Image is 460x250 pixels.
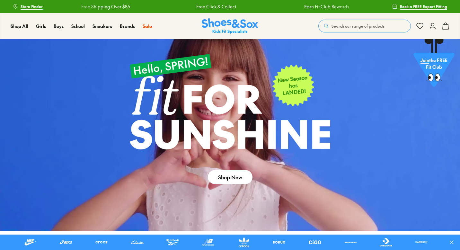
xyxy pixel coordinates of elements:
[11,23,28,30] a: Shop All
[420,58,429,65] span: Join
[93,23,112,29] span: Sneakers
[332,23,385,29] span: Search our range of products
[186,3,226,10] a: Free Click & Collect
[71,23,85,29] span: School
[143,23,152,29] span: Sale
[71,3,120,10] a: Free Shipping Over $85
[120,23,135,29] span: Brands
[202,18,258,34] a: Shoes & Sox
[392,1,447,12] a: Book a FREE Expert Fitting
[413,39,455,90] a: Jointhe FREE Fit Club
[294,3,339,10] a: Earn Fit Club Rewards
[93,23,112,30] a: Sneakers
[36,23,46,30] a: Girls
[13,1,43,12] a: Store Finder
[318,20,411,32] button: Search our range of products
[413,53,455,77] p: the FREE Fit Club
[208,170,252,184] a: Shop New
[202,18,258,34] img: SNS_Logo_Responsive.svg
[54,23,64,30] a: Boys
[36,23,46,29] span: Girls
[71,23,85,30] a: School
[400,4,447,9] span: Book a FREE Expert Fitting
[11,23,28,29] span: Shop All
[21,4,43,9] span: Store Finder
[120,23,135,30] a: Brands
[143,23,152,30] a: Sale
[54,23,64,29] span: Boys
